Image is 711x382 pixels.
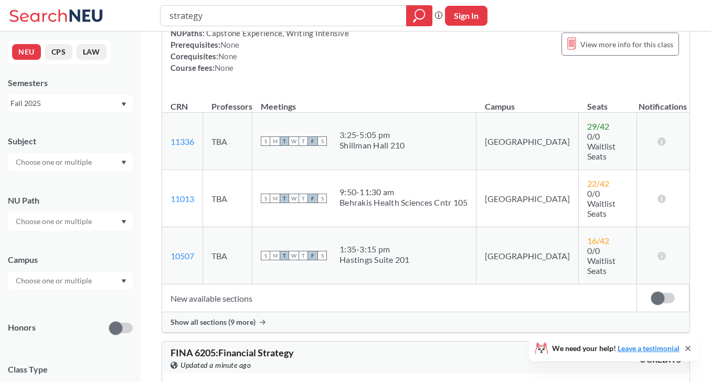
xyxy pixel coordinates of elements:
span: S [317,251,327,260]
span: 0/0 Waitlist Seats [587,188,616,218]
td: TBA [203,170,252,227]
span: W [289,251,299,260]
th: Campus [476,90,579,113]
div: Behrakis Health Sciences Cntr 105 [339,197,468,208]
span: 29 / 42 [587,121,609,131]
span: T [299,194,308,203]
span: T [280,251,289,260]
input: Choose one or multiple [10,215,99,228]
span: Capstone Experience, Writing Intensive [205,28,349,38]
a: Leave a testimonial [618,344,680,353]
button: CPS [45,44,72,60]
span: M [270,194,280,203]
span: Class Type [8,364,133,375]
span: 0/0 Waitlist Seats [587,131,616,161]
span: W [289,136,299,146]
span: W [289,194,299,203]
span: M [270,136,280,146]
svg: magnifying glass [413,8,426,23]
span: View more info for this class [580,38,673,51]
span: 22 / 42 [587,178,609,188]
button: LAW [77,44,107,60]
input: Choose one or multiple [10,274,99,287]
td: [GEOGRAPHIC_DATA] [476,113,579,170]
div: Shillman Hall 210 [339,140,405,151]
span: F [308,136,317,146]
div: Dropdown arrow [8,272,133,290]
td: New available sections [162,284,636,312]
div: CRN [171,101,188,112]
button: Sign In [445,6,487,26]
span: 16 / 42 [587,236,609,246]
div: Campus [8,254,133,266]
span: S [261,251,270,260]
div: NU Path [8,195,133,206]
td: TBA [203,227,252,284]
td: TBA [203,113,252,170]
th: Professors [203,90,252,113]
th: Notifications [636,90,689,113]
div: 1:35 - 3:15 pm [339,244,410,254]
div: 9:50 - 11:30 am [339,187,468,197]
div: Dropdown arrow [8,213,133,230]
span: M [270,251,280,260]
td: [GEOGRAPHIC_DATA] [476,227,579,284]
span: F [308,251,317,260]
p: Honors [8,322,36,334]
div: Hastings Suite 201 [339,254,410,265]
a: 11013 [171,194,194,204]
span: S [317,194,327,203]
span: None [220,40,239,49]
td: [GEOGRAPHIC_DATA] [476,170,579,227]
a: 11336 [171,136,194,146]
div: Dropdown arrow [8,153,133,171]
span: We need your help! [552,345,680,352]
span: Show all sections (9 more) [171,317,256,327]
div: magnifying glass [406,5,432,26]
span: F [308,194,317,203]
span: T [299,136,308,146]
div: Fall 2025Dropdown arrow [8,95,133,112]
span: Updated a minute ago [181,359,251,371]
div: Semesters [8,77,133,89]
th: Meetings [252,90,476,113]
div: 3:25 - 5:05 pm [339,130,405,140]
span: None [218,51,237,61]
span: 0/0 Waitlist Seats [587,246,616,275]
button: NEU [12,44,41,60]
span: S [317,136,327,146]
a: 10507 [171,251,194,261]
div: Fall 2025 [10,98,120,109]
span: None [215,63,234,72]
div: Show all sections (9 more) [162,312,689,332]
svg: Dropdown arrow [121,102,126,107]
span: S [261,136,270,146]
input: Class, professor, course number, "phrase" [168,7,399,25]
span: S [261,194,270,203]
svg: Dropdown arrow [121,220,126,224]
input: Choose one or multiple [10,156,99,168]
svg: Dropdown arrow [121,279,126,283]
span: T [280,194,289,203]
div: NUPaths: Prerequisites: Corequisites: Course fees: [171,27,349,73]
div: Subject [8,135,133,147]
svg: Dropdown arrow [121,161,126,165]
span: FINA 6205 : Financial Strategy [171,347,294,358]
span: T [299,251,308,260]
th: Seats [579,90,636,113]
span: T [280,136,289,146]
